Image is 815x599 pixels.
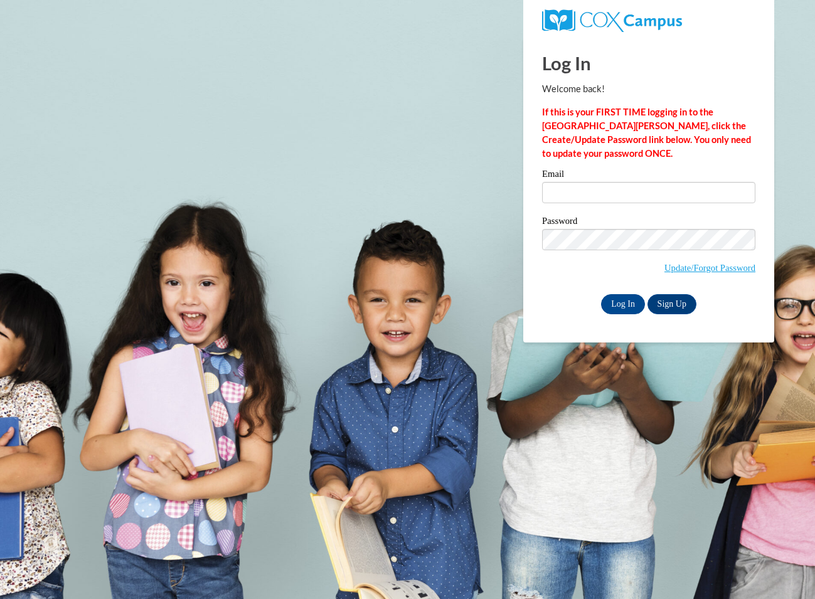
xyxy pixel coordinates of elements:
[542,9,682,32] img: COX Campus
[647,294,696,314] a: Sign Up
[664,263,755,273] a: Update/Forgot Password
[542,169,755,182] label: Email
[601,294,645,314] input: Log In
[542,82,755,96] p: Welcome back!
[542,107,751,159] strong: If this is your FIRST TIME logging in to the [GEOGRAPHIC_DATA][PERSON_NAME], click the Create/Upd...
[542,50,755,76] h1: Log In
[542,216,755,229] label: Password
[542,14,682,25] a: COX Campus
